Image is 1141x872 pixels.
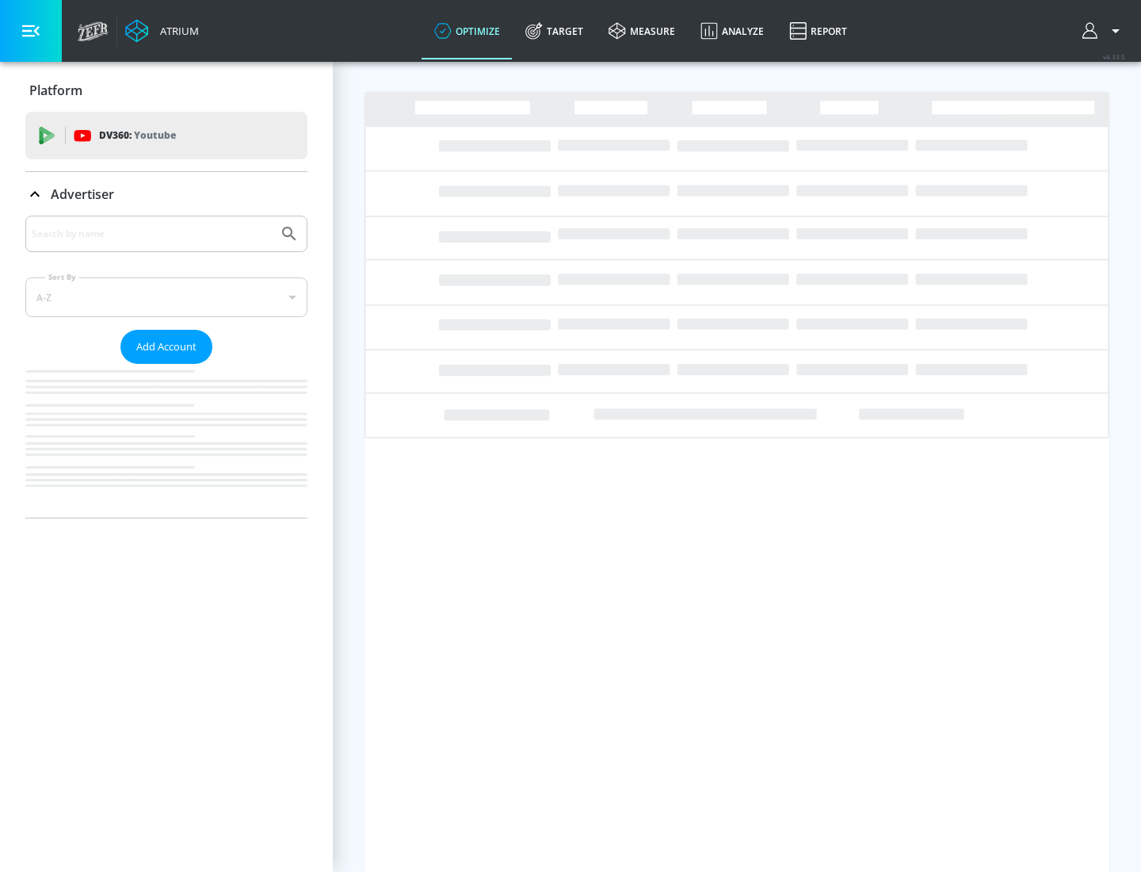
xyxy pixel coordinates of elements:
div: Advertiser [25,172,307,216]
div: Atrium [154,24,199,38]
button: Add Account [120,330,212,364]
div: Advertiser [25,216,307,518]
p: Youtube [134,127,176,143]
p: Advertiser [51,185,114,203]
label: Sort By [45,272,79,282]
a: Target [513,2,596,59]
span: Add Account [136,338,197,356]
input: Search by name [32,224,272,244]
p: Platform [29,82,82,99]
span: v 4.33.5 [1103,52,1125,61]
div: DV360: Youtube [25,112,307,159]
a: measure [596,2,688,59]
div: A-Z [25,277,307,317]
a: Analyze [688,2,777,59]
a: Atrium [125,19,199,43]
div: Platform [25,68,307,113]
a: optimize [422,2,513,59]
a: Report [777,2,860,59]
nav: list of Advertiser [25,364,307,518]
p: DV360: [99,127,176,144]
